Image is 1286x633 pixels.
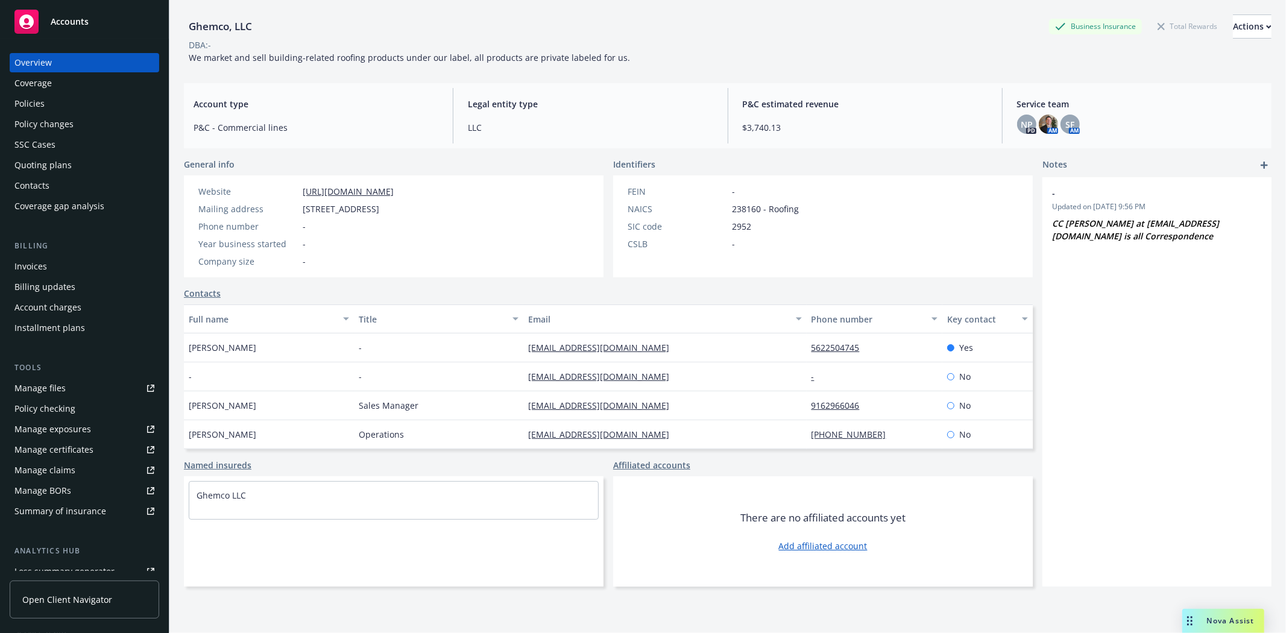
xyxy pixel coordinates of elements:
[1182,609,1264,633] button: Nova Assist
[14,481,71,500] div: Manage BORs
[14,420,91,439] div: Manage exposures
[14,135,55,154] div: SSC Cases
[1233,15,1272,38] div: Actions
[743,121,988,134] span: $3,740.13
[10,545,159,557] div: Analytics hub
[628,238,727,250] div: CSLB
[22,593,112,606] span: Open Client Navigator
[14,156,72,175] div: Quoting plans
[10,277,159,297] a: Billing updates
[197,490,246,501] a: Ghemco LLC
[1052,201,1262,212] span: Updated on [DATE] 9:56 PM
[184,304,354,333] button: Full name
[184,19,257,34] div: Ghemco, LLC
[14,440,93,459] div: Manage certificates
[1052,187,1231,200] span: -
[1257,158,1272,172] a: add
[10,74,159,93] a: Coverage
[10,135,159,154] a: SSC Cases
[184,459,251,471] a: Named insureds
[10,362,159,374] div: Tools
[303,238,306,250] span: -
[942,304,1033,333] button: Key contact
[14,461,75,480] div: Manage claims
[812,400,869,411] a: 9162966046
[14,318,85,338] div: Installment plans
[732,220,751,233] span: 2952
[189,52,630,63] span: We market and sell building-related roofing products under our label, all products are private la...
[14,74,52,93] div: Coverage
[628,220,727,233] div: SIC code
[528,371,679,382] a: [EMAIL_ADDRESS][DOMAIN_NAME]
[1042,177,1272,252] div: -Updated on [DATE] 9:56 PMCC [PERSON_NAME] at [EMAIL_ADDRESS][DOMAIN_NAME] is all Correspondence
[10,115,159,134] a: Policy changes
[194,121,438,134] span: P&C - Commercial lines
[14,379,66,398] div: Manage files
[14,277,75,297] div: Billing updates
[1042,158,1067,172] span: Notes
[10,379,159,398] a: Manage files
[528,429,679,440] a: [EMAIL_ADDRESS][DOMAIN_NAME]
[10,562,159,581] a: Loss summary generator
[198,220,298,233] div: Phone number
[1207,616,1255,626] span: Nova Assist
[1017,98,1262,110] span: Service team
[14,53,52,72] div: Overview
[613,459,690,471] a: Affiliated accounts
[468,121,713,134] span: LLC
[947,313,1015,326] div: Key contact
[10,420,159,439] a: Manage exposures
[812,313,924,326] div: Phone number
[189,428,256,441] span: [PERSON_NAME]
[628,203,727,215] div: NAICS
[1021,118,1033,131] span: NP
[732,185,735,198] span: -
[1233,14,1272,39] button: Actions
[10,240,159,252] div: Billing
[359,399,418,412] span: Sales Manager
[528,400,679,411] a: [EMAIL_ADDRESS][DOMAIN_NAME]
[14,399,75,418] div: Policy checking
[628,185,727,198] div: FEIN
[1049,19,1142,34] div: Business Insurance
[189,341,256,354] span: [PERSON_NAME]
[10,461,159,480] a: Manage claims
[10,156,159,175] a: Quoting plans
[528,342,679,353] a: [EMAIL_ADDRESS][DOMAIN_NAME]
[1065,118,1074,131] span: SF
[1152,19,1223,34] div: Total Rewards
[1052,218,1219,242] em: CC [PERSON_NAME] at [EMAIL_ADDRESS][DOMAIN_NAME] is all Correspondence
[468,98,713,110] span: Legal entity type
[959,399,971,412] span: No
[303,220,306,233] span: -
[189,313,336,326] div: Full name
[528,313,788,326] div: Email
[812,429,896,440] a: [PHONE_NUMBER]
[184,287,221,300] a: Contacts
[812,342,869,353] a: 5622504745
[743,98,988,110] span: P&C estimated revenue
[732,203,799,215] span: 238160 - Roofing
[14,562,115,581] div: Loss summary generator
[198,255,298,268] div: Company size
[198,203,298,215] div: Mailing address
[359,341,362,354] span: -
[1039,115,1058,134] img: photo
[189,39,211,51] div: DBA: -
[14,502,106,521] div: Summary of insurance
[10,257,159,276] a: Invoices
[959,341,973,354] span: Yes
[959,428,971,441] span: No
[359,370,362,383] span: -
[812,371,824,382] a: -
[303,186,394,197] a: [URL][DOMAIN_NAME]
[959,370,971,383] span: No
[779,540,868,552] a: Add affiliated account
[51,17,89,27] span: Accounts
[189,399,256,412] span: [PERSON_NAME]
[198,238,298,250] div: Year business started
[613,158,655,171] span: Identifiers
[10,502,159,521] a: Summary of insurance
[10,318,159,338] a: Installment plans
